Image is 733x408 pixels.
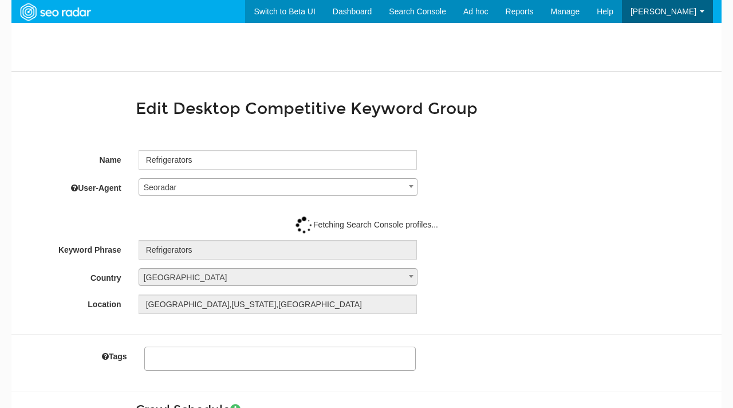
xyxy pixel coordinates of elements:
[11,295,130,310] label: Location
[630,7,696,16] span: [PERSON_NAME]
[11,268,130,284] label: Country
[11,240,130,256] label: Keyword Phrase
[139,269,417,285] span: United States
[139,178,417,196] span: Seoradar
[136,100,713,118] h1: Edit Desktop Competitive Keyword Group
[551,7,580,16] span: Manage
[11,150,130,166] label: Name
[597,7,613,16] span: Help
[139,240,417,260] input: Keyword
[139,179,417,195] span: Seoradar
[389,7,446,16] span: Search Console
[463,7,488,16] span: Ad hoc
[11,178,130,194] label: User-Agent
[20,216,713,234] p: Fetching Search Console profiles...
[139,268,417,286] span: United States
[295,216,313,234] img: 11-4dc14fe5df68d2ae899e237faf9264d6df02605dd655368cb856cd6ce75c7573.gif
[15,2,94,22] img: SEORadar
[506,7,534,16] span: Reports
[20,347,136,362] label: Tags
